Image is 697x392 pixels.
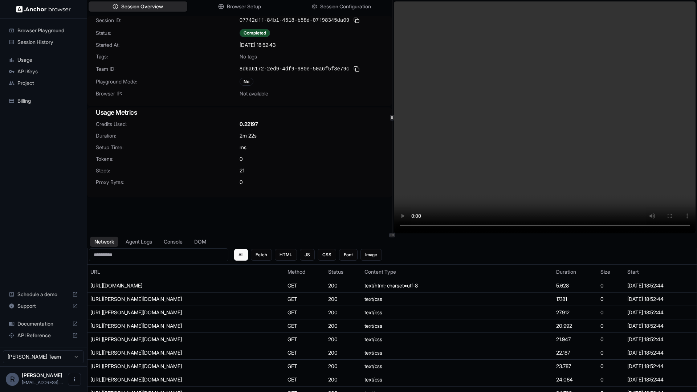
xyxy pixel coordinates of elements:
[598,360,624,373] td: 0
[90,322,199,330] div: https://a.slack-edge.com/bv1-13-br/marketing-style-find-team.b71211d746ad0191705a.min.css
[275,249,297,261] button: HTML
[624,279,697,293] td: [DATE] 18:52:44
[6,66,81,77] div: API Keys
[96,144,240,151] span: Setup Time:
[6,95,81,107] div: Billing
[624,360,697,373] td: [DATE] 18:52:44
[6,77,81,89] div: Project
[90,363,199,370] div: https://a.slack-edge.com/bv1-13-br/marketing-style-onetrust-banner.80ccb99235027e6690e3.min.css
[22,380,63,385] span: rcfrias@gmail.com
[598,346,624,360] td: 0
[17,332,69,339] span: API Reference
[362,373,553,387] td: text/css
[90,268,282,275] div: URL
[362,360,553,373] td: text/css
[90,376,199,383] div: https://a.slack-edge.com/bv1-13-br/legacy-style-libs-lato-2-compressed-mac.7e4165e3ee9081d195e8.m...
[6,373,19,386] div: R
[6,289,81,300] div: Schedule a demo
[285,306,325,319] td: GET
[121,237,156,247] button: Agent Logs
[90,336,199,343] div: https://a.slack-edge.com/bv1-13-br/legacy-style-sticky-nav.c2bd3fa29cc38e369091.min.css
[362,293,553,306] td: text/css
[159,237,187,247] button: Console
[285,333,325,346] td: GET
[240,132,257,139] span: 2m 22s
[556,268,595,275] div: Duration
[325,306,362,319] td: 200
[251,249,272,261] button: Fetch
[624,293,697,306] td: [DATE] 18:52:44
[68,373,81,386] button: Open menu
[598,373,624,387] td: 0
[553,333,598,346] td: 21.947
[17,291,69,298] span: Schedule a demo
[6,330,81,341] div: API Reference
[285,319,325,333] td: GET
[240,53,257,60] span: No tags
[600,268,621,275] div: Size
[90,349,199,356] div: https://a.slack-edge.com/bv1-13-br/marketing-style-footer.b8665cfb462968f62573.min.css
[285,279,325,293] td: GET
[96,53,240,60] span: Tags:
[624,346,697,360] td: [DATE] 18:52:44
[96,17,240,24] span: Session ID:
[553,279,598,293] td: 5.628
[598,279,624,293] td: 0
[553,319,598,333] td: 20.992
[325,293,362,306] td: 200
[362,279,553,293] td: text/html; charset=utf-8
[362,319,553,333] td: text/css
[6,54,81,66] div: Usage
[240,29,270,37] div: Completed
[17,79,78,87] span: Project
[553,373,598,387] td: 24.064
[328,268,359,275] div: Status
[285,293,325,306] td: GET
[553,306,598,319] td: 27.912
[362,333,553,346] td: text/css
[17,302,69,310] span: Support
[598,293,624,306] td: 0
[325,373,362,387] td: 200
[553,293,598,306] td: 17.181
[227,3,261,10] span: Browser Setup
[624,306,697,319] td: [DATE] 18:52:44
[240,90,268,97] span: Not available
[360,249,382,261] button: Image
[285,346,325,360] td: GET
[90,282,199,289] div: https://europiel.slack.com/?no_sso=1&redir=%2Fadmin
[624,333,697,346] td: [DATE] 18:52:44
[598,333,624,346] td: 0
[325,319,362,333] td: 200
[6,36,81,48] div: Session History
[553,360,598,373] td: 23.787
[325,346,362,360] td: 200
[96,121,240,128] span: Credits Used:
[17,320,69,327] span: Documentation
[362,346,553,360] td: text/css
[339,249,358,261] button: Font
[285,360,325,373] td: GET
[6,25,81,36] div: Browser Playground
[325,279,362,293] td: 200
[96,41,240,49] span: Started At:
[325,333,362,346] td: 200
[6,318,81,330] div: Documentation
[598,319,624,333] td: 0
[627,268,694,275] div: Start
[240,65,349,73] span: 8d6a6172-2ed9-4df9-980e-50a6f5f3e79c
[624,319,697,333] td: [DATE] 18:52:44
[96,155,240,163] span: Tokens:
[96,179,240,186] span: Proxy Bytes:
[22,372,62,378] span: Roberto Frias
[240,78,253,86] div: No
[362,306,553,319] td: text/css
[240,167,244,174] span: 21
[288,268,322,275] div: Method
[240,144,246,151] span: ms
[17,68,78,75] span: API Keys
[240,155,243,163] span: 0
[240,17,349,24] span: 07742dff-84b1-4518-b58d-07f98345da09
[320,3,371,10] span: Session Configuration
[90,237,118,247] button: Network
